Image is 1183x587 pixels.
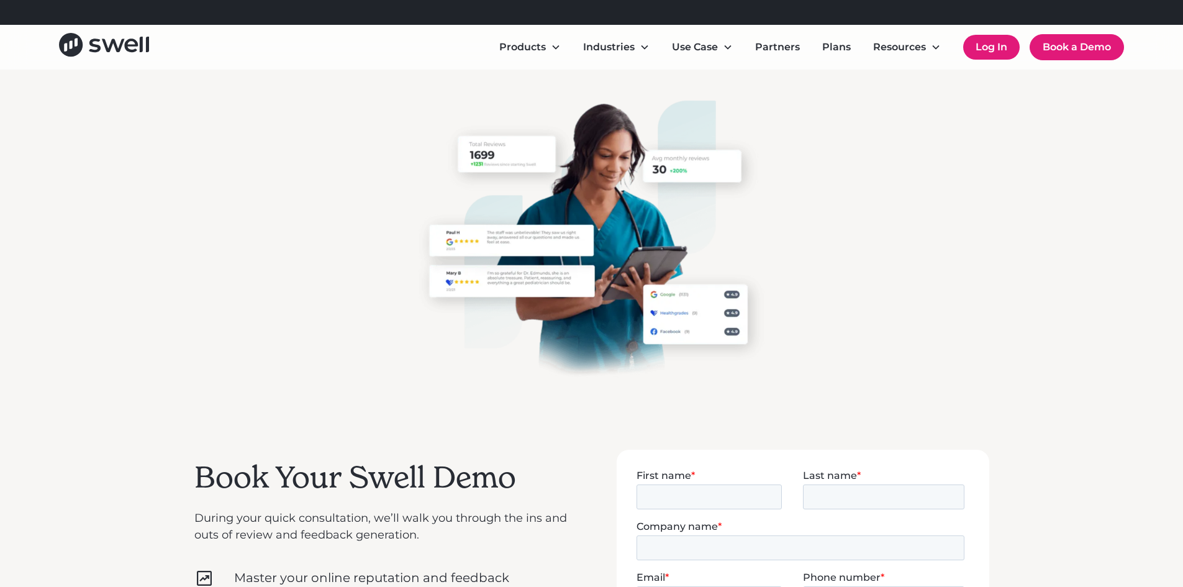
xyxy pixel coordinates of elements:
[963,35,1020,60] a: Log In
[1,212,290,230] a: Mobile Terms of Service
[812,35,861,60] a: Plans
[745,35,810,60] a: Partners
[1030,34,1124,60] a: Book a Demo
[132,337,201,363] input: Submit
[573,35,659,60] div: Industries
[583,40,635,55] div: Industries
[194,460,567,496] h2: Book Your Swell Demo
[59,33,149,61] a: home
[39,221,85,230] a: Privacy Policy
[873,40,926,55] div: Resources
[499,40,546,55] div: Products
[194,510,567,544] p: During your quick consultation, we’ll walk you through the ins and outs of review and feedback ge...
[489,35,571,60] div: Products
[166,102,244,114] span: Phone number
[863,35,951,60] div: Resources
[672,40,718,55] div: Use Case
[662,35,743,60] div: Use Case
